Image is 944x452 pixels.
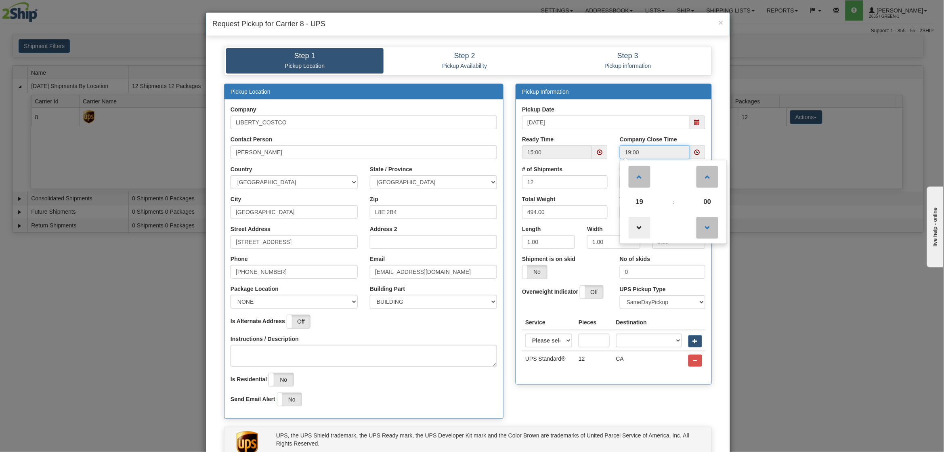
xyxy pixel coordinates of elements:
[370,165,412,173] label: State / Province
[231,105,256,114] label: Company
[231,335,299,343] label: Instructions / Description
[696,191,718,213] span: Pick Minute
[231,165,252,173] label: Country
[552,52,704,60] h4: Step 3
[580,286,603,299] label: Off
[390,62,540,69] p: Pickup Availability
[522,265,547,278] label: No
[370,285,405,293] label: Building Part
[277,393,302,406] label: No
[384,48,546,74] a: Step 2 Pickup Availability
[657,191,690,213] td: :
[522,165,562,173] label: # of Shipments
[232,52,378,60] h4: Step 1
[231,317,285,325] label: Is Alternate Address
[370,225,397,233] label: Address 2
[370,195,378,203] label: Zip
[269,373,293,386] label: No
[212,19,724,29] h4: Request Pickup for Carrier 8 - UPS
[231,88,271,95] a: Pickup Location
[231,285,279,293] label: Package Location
[226,48,384,74] a: Step 1 Pickup Location
[522,105,554,114] label: Pickup Date
[627,213,651,242] a: Decrement Hour
[552,62,704,69] p: Pickup information
[620,135,677,143] label: Company Close Time
[231,225,271,233] label: Street Address
[522,315,575,330] th: Service
[627,162,651,191] a: Increment Hour
[696,213,720,242] a: Decrement Minute
[6,7,75,13] div: live help - online
[719,18,724,27] span: ×
[629,191,650,213] span: Pick Hour
[390,52,540,60] h4: Step 2
[546,48,710,74] a: Step 3 Pickup information
[231,195,241,203] label: City
[575,315,613,330] th: Pieces
[231,135,272,143] label: Contact Person
[613,351,685,370] td: CA
[613,315,685,330] th: Destination
[522,88,569,95] a: Pickup Information
[522,195,556,203] label: Total Weight
[620,285,666,293] label: UPS Pickup Type
[370,255,385,263] label: Email
[696,162,720,191] a: Increment Minute
[231,255,248,263] label: Phone
[287,315,310,328] label: Off
[231,395,275,403] label: Send Email Alert
[925,185,943,267] iframe: chat widget
[587,225,603,233] label: Width
[522,351,575,370] td: UPS Standard®
[719,18,724,27] button: Close
[522,135,554,143] label: Ready Time
[231,375,267,383] label: Is Residential
[522,288,578,296] label: Overweight Indicator
[232,62,378,69] p: Pickup Location
[575,351,613,370] td: 12
[620,255,650,263] label: No of skids
[270,431,705,448] div: UPS, the UPS Shield trademark, the UPS Ready mark, the UPS Developer Kit mark and the Color Brown...
[522,225,541,233] label: Length
[522,255,575,263] label: Shipment is on skid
